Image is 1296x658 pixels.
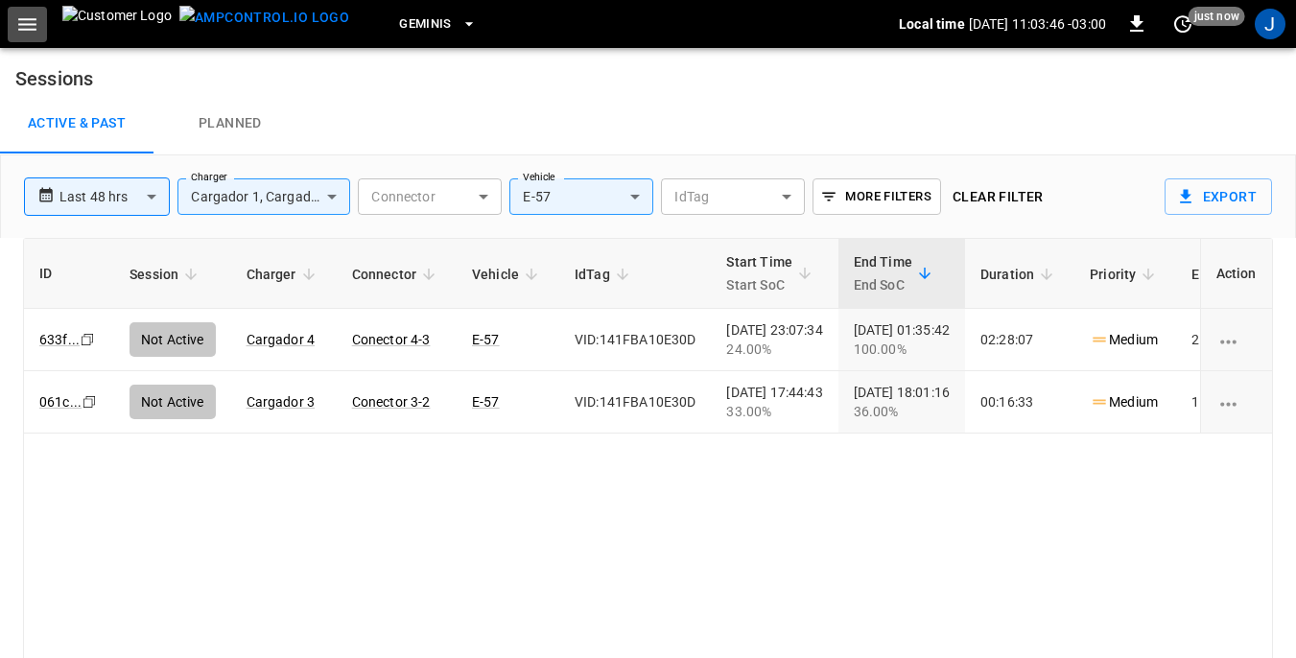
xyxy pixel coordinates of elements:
a: Conector 4-3 [352,332,431,347]
button: set refresh interval [1167,9,1198,39]
span: just now [1189,7,1245,26]
p: Start SoC [726,273,792,296]
span: Duration [980,263,1059,286]
div: copy [81,391,100,412]
div: End Time [854,250,912,296]
div: Cargador 1, Cargador 2, Cargador 3, Cargador 4 [177,178,350,215]
a: E-57 [472,332,500,347]
div: charging session options [1216,392,1257,411]
span: Connector [352,263,441,286]
img: Customer Logo [62,6,172,42]
label: Vehicle [523,170,555,185]
div: copy [79,329,98,350]
span: Priority [1090,263,1161,286]
img: ampcontrol.io logo [179,6,349,30]
span: Energy [1191,263,1260,286]
p: Medium [1090,392,1158,412]
div: [DATE] 17:44:43 [726,383,822,421]
div: Last 48 hrs [59,178,170,215]
div: 33.00% [726,402,822,421]
div: 24.00% [726,340,822,359]
th: Action [1200,239,1272,309]
td: VID:141FBA10E30D [559,309,711,371]
span: Start TimeStart SoC [726,250,817,296]
button: More Filters [813,178,940,215]
button: Geminis [391,6,484,43]
span: IdTag [575,263,635,286]
div: profile-icon [1255,9,1285,39]
div: [DATE] 18:01:16 [854,383,950,421]
span: Charger [247,263,321,286]
div: 36.00% [854,402,950,421]
a: Planned [153,93,307,154]
p: Medium [1090,330,1158,350]
button: Clear filter [945,179,1051,215]
div: [DATE] 23:07:34 [726,320,822,359]
a: E-57 [472,394,500,410]
a: 061c... [39,394,82,410]
td: VID:141FBA10E30D [559,371,711,434]
span: Session [130,263,203,286]
a: Cargador 4 [247,332,316,347]
div: Start Time [726,250,792,296]
a: 633f... [39,332,80,347]
span: Geminis [399,13,452,35]
td: 00:16:33 [965,371,1074,434]
div: charging session options [1216,330,1257,349]
div: [DATE] 01:35:42 [854,320,950,359]
td: 02:28:07 [965,309,1074,371]
a: Conector 3-2 [352,394,431,410]
span: Vehicle [472,263,544,286]
td: 243.20 kWh [1176,309,1280,371]
th: ID [24,239,114,309]
p: End SoC [854,273,912,296]
a: Cargador 3 [247,394,316,410]
p: [DATE] 11:03:46 -03:00 [969,14,1106,34]
div: 100.00% [854,340,950,359]
p: Local time [899,14,965,34]
td: 10.09 kWh [1176,371,1280,434]
label: Charger [191,170,227,185]
div: E-57 [509,178,653,215]
div: Not Active [130,385,216,419]
span: End TimeEnd SoC [854,250,937,296]
div: Not Active [130,322,216,357]
button: Export [1165,178,1272,215]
